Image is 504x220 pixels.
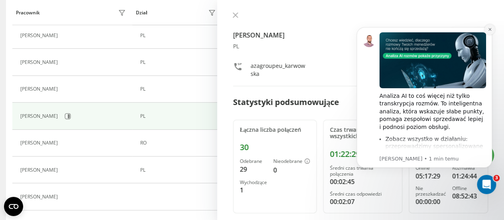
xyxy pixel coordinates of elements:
div: 0 [273,165,310,175]
span: 3 [493,175,500,181]
div: Statystyki podsumowujące [233,96,339,108]
div: [PERSON_NAME] [20,167,60,173]
div: Średni czas trwania połączenia [330,165,396,177]
div: Czas trwania wszystkich połączeń [330,127,396,140]
button: Open CMP widget [4,197,23,216]
div: 00:02:07 [330,197,396,206]
div: Nieodebrane [273,159,310,165]
div: 29 [240,165,267,174]
div: Wychodzące [240,180,267,185]
div: 00:00:00 [416,197,446,206]
div: [PERSON_NAME] [20,86,60,92]
iframe: Intercom notifications wiadomość [345,15,504,198]
h4: [PERSON_NAME] [233,30,488,40]
iframe: Intercom live chat [477,175,496,194]
div: RO [140,140,218,146]
div: Łączna liczba połączeń [240,127,310,133]
div: [PERSON_NAME] [20,33,60,38]
div: 30 [240,143,310,152]
div: azagroupeu_karwowska [251,62,308,78]
div: PL [140,167,218,173]
div: PL [140,33,218,38]
div: Dział [136,10,147,16]
div: PL [233,43,488,50]
div: Odebrane [240,159,267,164]
div: PL [140,86,218,92]
div: 00:02:45 [330,177,396,186]
div: [PERSON_NAME] [20,59,60,65]
div: [PERSON_NAME] [20,194,60,200]
div: 01:22:29 [330,149,396,159]
div: PL [140,59,218,65]
div: [PERSON_NAME] [20,140,60,146]
div: Pracownik [16,10,40,16]
div: 1 [240,185,267,195]
div: PL [140,113,218,119]
div: Średni czas odpowiedzi [330,191,396,197]
div: [PERSON_NAME] [20,113,60,119]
